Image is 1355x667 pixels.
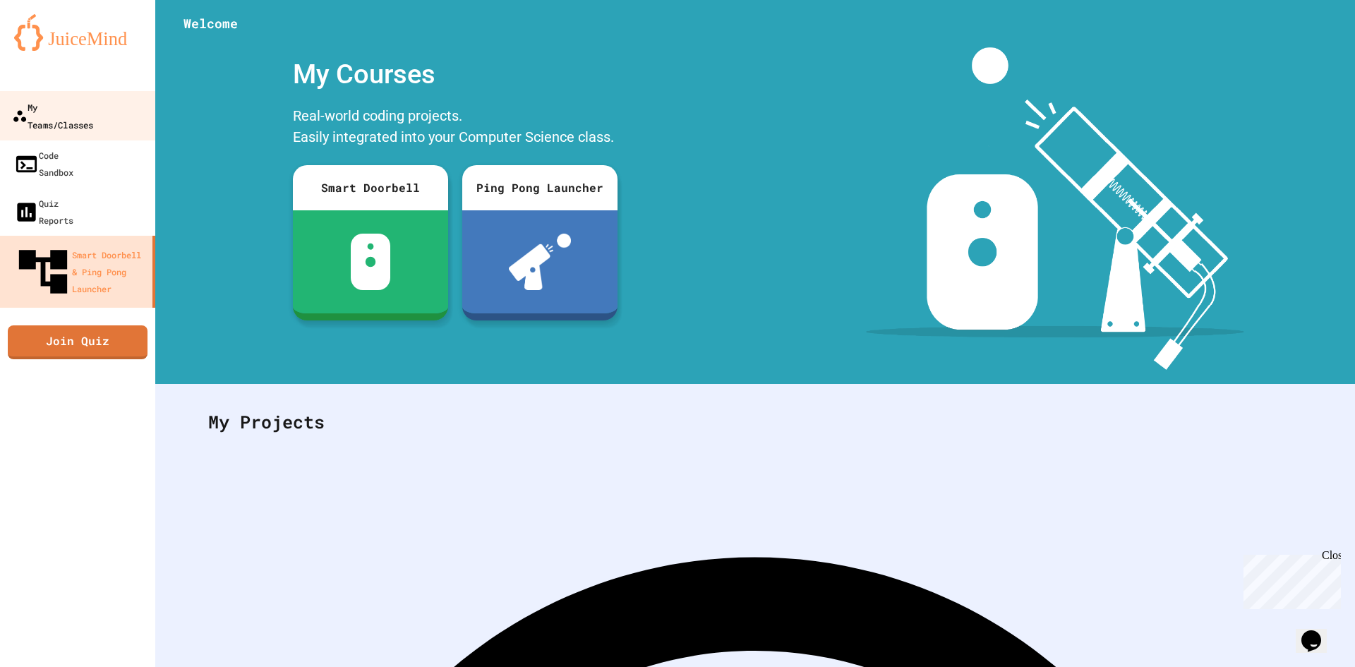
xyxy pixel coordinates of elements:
[12,98,93,133] div: My Teams/Classes
[462,165,618,210] div: Ping Pong Launcher
[6,6,97,90] div: Chat with us now!Close
[14,14,141,51] img: logo-orange.svg
[286,102,625,155] div: Real-world coding projects. Easily integrated into your Computer Science class.
[286,47,625,102] div: My Courses
[8,325,147,359] a: Join Quiz
[14,195,73,229] div: Quiz Reports
[14,243,147,301] div: Smart Doorbell & Ping Pong Launcher
[509,234,572,290] img: ppl-with-ball.png
[1296,611,1341,653] iframe: chat widget
[14,147,73,181] div: Code Sandbox
[194,395,1316,450] div: My Projects
[1238,549,1341,609] iframe: chat widget
[351,234,391,290] img: sdb-white.svg
[293,165,448,210] div: Smart Doorbell
[866,47,1244,370] img: banner-image-my-projects.png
